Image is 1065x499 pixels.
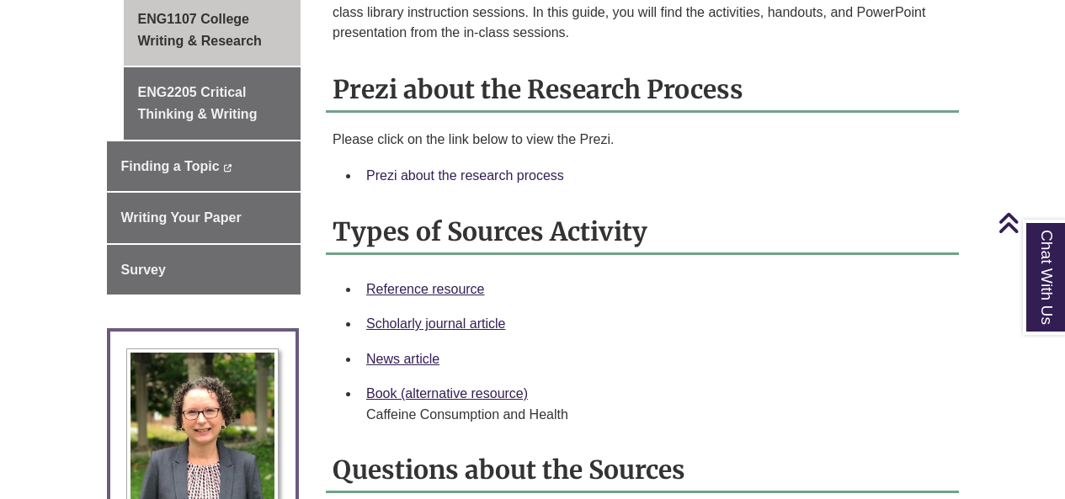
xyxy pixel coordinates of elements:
[124,67,301,139] a: ENG2205 Critical Thinking & Writing
[366,386,528,401] a: Book (alternative resource)
[366,282,485,296] a: Reference resource
[107,245,301,295] a: Survey
[366,352,439,366] a: News article
[121,210,242,225] span: Writing Your Paper
[366,405,945,425] div: Caffeine Consumption and Health
[326,68,959,113] h2: Prezi about the Research Process
[366,316,505,331] a: Scholarly journal article
[326,449,959,493] h2: Questions about the Sources
[107,193,301,243] a: Writing Your Paper
[107,141,301,192] a: Finding a Topic
[326,210,959,255] h2: Types of Sources Activity
[366,168,564,183] a: Prezi about the research process
[998,211,1061,234] a: Back to Top
[333,130,952,150] p: Please click on the link below to view the Prezi.
[223,164,232,172] i: This link opens in a new window
[121,159,220,173] span: Finding a Topic
[121,263,166,277] span: Survey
